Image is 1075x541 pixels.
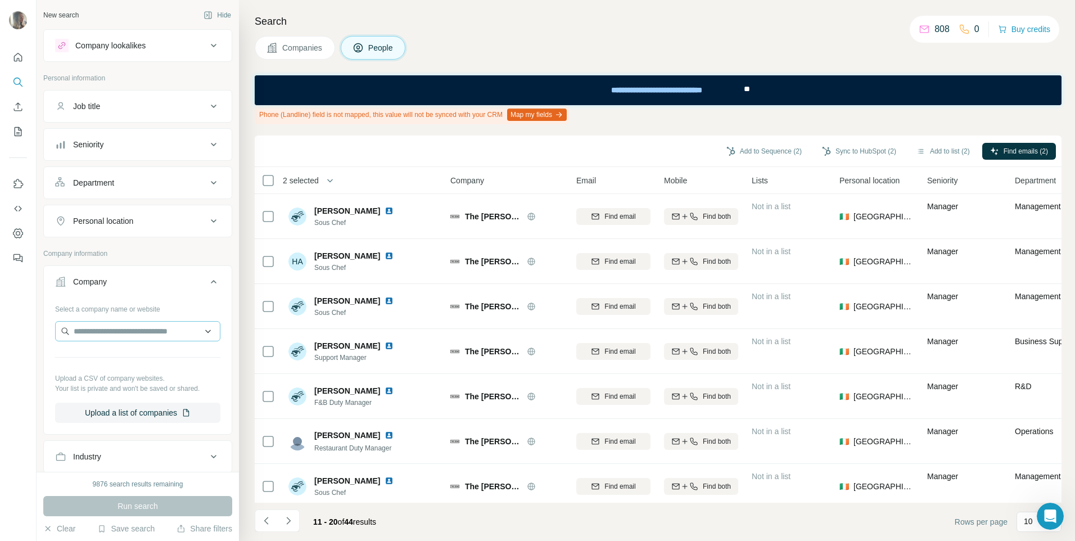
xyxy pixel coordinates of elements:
span: Lists [752,175,768,186]
span: Find both [703,256,731,267]
span: The [PERSON_NAME] [465,481,521,492]
div: Company lookalikes [75,40,146,51]
span: Sous Chef [314,218,398,228]
span: Find both [703,301,731,312]
span: [PERSON_NAME] [314,250,380,262]
div: Phone (Landline) field is not mapped, this value will not be synced with your CRM [255,105,569,124]
span: Not in a list [752,337,791,346]
div: Job title [73,101,100,112]
button: Find both [664,388,738,405]
span: The [PERSON_NAME] [465,391,521,402]
p: 0 [974,22,979,36]
span: The [PERSON_NAME] [465,256,521,267]
span: Sous Chef [314,263,398,273]
button: Find email [576,298,651,315]
span: Find both [703,436,731,447]
button: Hide [196,7,239,24]
span: [GEOGRAPHIC_DATA] [853,481,914,492]
span: [GEOGRAPHIC_DATA] [853,346,914,357]
button: Find both [664,343,738,360]
button: Find both [664,298,738,315]
button: Map my fields [507,109,567,121]
span: [PERSON_NAME] [314,340,380,351]
span: 🇮🇪 [839,211,849,222]
span: Manager [927,472,958,481]
img: Logo of The Dean [450,347,459,356]
button: Save search [97,523,155,534]
iframe: Intercom live chat [1037,503,1064,530]
button: Find email [576,343,651,360]
p: Personal information [43,73,232,83]
div: New search [43,10,79,20]
div: Select a company name or website [55,300,220,314]
span: Mobile [664,175,687,186]
button: Feedback [9,248,27,268]
button: Use Surfe on LinkedIn [9,174,27,194]
div: HA [288,253,306,270]
span: Company [450,175,484,186]
span: Not in a list [752,202,791,211]
button: Upload a list of companies [55,403,220,423]
div: Company [73,276,107,287]
button: Company [44,268,232,300]
span: People [368,42,394,53]
span: results [313,517,376,526]
span: Find email [604,391,635,402]
span: Not in a list [752,427,791,436]
img: Logo of The Dean [450,392,459,401]
button: Find email [576,253,651,270]
div: Personal location [73,215,133,227]
span: 🇮🇪 [839,346,849,357]
span: Rows per page [955,516,1008,528]
button: Use Surfe API [9,199,27,219]
img: Avatar [288,208,306,226]
span: Support Manager [314,353,398,363]
img: Logo of The Dean [450,212,459,221]
span: [PERSON_NAME] [314,295,380,306]
img: Logo of The Dean [450,482,459,491]
span: [GEOGRAPHIC_DATA] [853,256,914,267]
span: [GEOGRAPHIC_DATA] [853,301,914,312]
span: Manager [927,382,958,391]
div: Seniority [73,139,103,150]
span: 🇮🇪 [839,256,849,267]
span: Not in a list [752,382,791,391]
button: Quick start [9,47,27,67]
button: Find both [664,253,738,270]
span: [GEOGRAPHIC_DATA] [853,436,914,447]
button: Add to list (2) [909,143,978,160]
button: Seniority [44,131,232,158]
span: Find both [703,346,731,357]
button: Find email [576,478,651,495]
span: 🇮🇪 [839,436,849,447]
button: Find email [576,388,651,405]
p: 808 [934,22,950,36]
button: Buy credits [998,21,1050,37]
span: Manager [927,247,958,256]
span: 🇮🇪 [839,301,849,312]
img: LinkedIn logo [385,341,394,350]
img: LinkedIn logo [385,251,394,260]
h4: Search [255,13,1062,29]
span: Find emails (2) [1004,146,1048,156]
span: Manager [927,292,958,301]
button: Dashboard [9,223,27,244]
span: of [338,517,345,526]
button: Enrich CSV [9,97,27,117]
span: 🇮🇪 [839,481,849,492]
img: LinkedIn logo [385,386,394,395]
span: Find email [604,211,635,222]
img: Avatar [288,432,306,450]
span: Find both [703,391,731,402]
span: Find email [604,481,635,492]
span: Find email [604,346,635,357]
span: Email [576,175,596,186]
span: Management [1015,472,1061,481]
span: [GEOGRAPHIC_DATA] [853,211,914,222]
span: 11 - 20 [313,517,338,526]
button: Sync to HubSpot (2) [814,143,904,160]
div: Industry [73,451,101,462]
button: Job title [44,93,232,120]
button: Search [9,72,27,92]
